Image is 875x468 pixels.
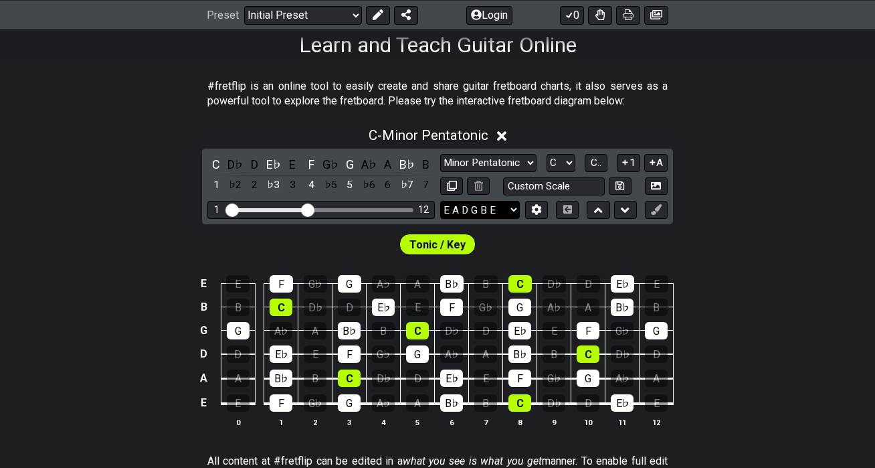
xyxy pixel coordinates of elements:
[338,394,361,412] div: G
[474,345,497,363] div: A
[284,176,301,194] div: toggle scale degree
[577,345,599,363] div: C
[508,394,531,412] div: C
[303,176,320,194] div: toggle scale degree
[360,155,377,173] div: toggle pitch class
[543,322,565,339] div: E
[401,415,435,429] th: 5
[406,370,429,387] div: D
[474,299,497,316] div: G♭
[398,155,415,173] div: toggle pitch class
[616,5,640,24] button: Print
[591,157,601,169] span: C..
[270,322,292,339] div: A♭
[227,394,250,412] div: E
[304,299,326,316] div: D♭
[577,299,599,316] div: A
[644,5,668,24] button: Create image
[537,415,571,429] th: 9
[379,155,397,173] div: toggle pitch class
[611,370,634,387] div: A♭
[372,370,395,387] div: D♭
[207,79,668,109] p: #fretflip is an online tool to easily create and share guitar fretboard charts, it also serves as...
[322,155,339,173] div: toggle pitch class
[196,295,212,319] td: B
[645,345,668,363] div: D
[508,322,531,339] div: E♭
[270,299,292,316] div: C
[265,155,282,173] div: toggle pitch class
[270,345,292,363] div: E♭
[338,275,361,293] div: G
[372,345,395,363] div: G♭
[360,176,377,194] div: toggle scale degree
[644,154,668,172] button: A
[645,394,668,412] div: E
[577,275,600,293] div: D
[611,345,634,363] div: D♭
[226,275,250,293] div: E
[503,415,537,429] th: 8
[406,345,429,363] div: G
[508,275,532,293] div: C
[207,176,225,194] div: toggle scale degree
[227,155,244,173] div: toggle pitch class
[246,155,263,173] div: toggle pitch class
[560,5,584,24] button: 0
[341,176,359,194] div: toggle scale degree
[338,345,361,363] div: F
[417,155,435,173] div: toggle pitch class
[406,299,429,316] div: E
[366,5,390,24] button: Edit Preset
[645,201,668,219] button: First click edit preset to enable marker editing
[469,415,503,429] th: 7
[409,235,466,254] span: First enable full edit mode to edit
[227,299,250,316] div: B
[338,299,361,316] div: D
[474,275,498,293] div: B
[525,201,548,219] button: Edit Tuning
[196,342,212,366] td: D
[304,275,327,293] div: G♭
[440,345,463,363] div: A♭
[556,201,579,219] button: Toggle horizontal chord view
[645,322,668,339] div: G
[338,322,361,339] div: B♭
[440,201,520,219] select: Tuning
[611,394,634,412] div: E♭
[221,415,255,429] th: 0
[196,390,212,416] td: E
[543,299,565,316] div: A♭
[440,177,463,196] button: Copy
[207,9,239,21] span: Preset
[571,415,605,429] th: 10
[440,299,463,316] div: F
[264,415,298,429] th: 1
[406,394,429,412] div: A
[611,275,634,293] div: E♭
[227,370,250,387] div: A
[543,275,566,293] div: D♭
[341,155,359,173] div: toggle pitch class
[577,322,599,339] div: F
[398,176,415,194] div: toggle scale degree
[611,299,634,316] div: B♭
[265,176,282,194] div: toggle scale degree
[379,176,397,194] div: toggle scale degree
[369,127,488,143] span: C - Minor Pentatonic
[440,154,537,172] select: Scale
[609,177,631,196] button: Store user defined scale
[372,322,395,339] div: B
[543,394,565,412] div: D♭
[246,176,263,194] div: toggle scale degree
[367,415,401,429] th: 4
[372,394,395,412] div: A♭
[372,275,395,293] div: A♭
[617,154,640,172] button: 1
[605,415,640,429] th: 11
[440,322,463,339] div: D♭
[394,5,418,24] button: Share Preset
[543,345,565,363] div: B
[304,345,326,363] div: E
[645,370,668,387] div: A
